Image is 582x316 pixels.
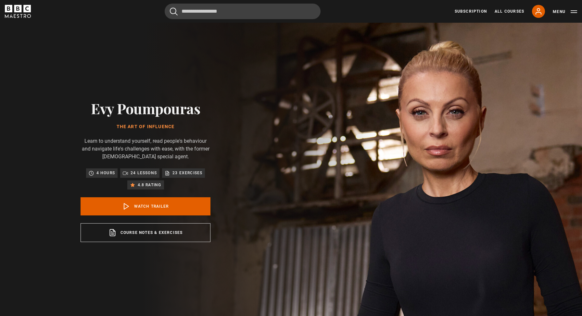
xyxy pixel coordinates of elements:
h1: The Art of Influence [81,124,210,129]
input: Search [165,4,321,19]
a: All Courses [495,8,524,14]
a: Watch Trailer [81,197,210,215]
button: Toggle navigation [553,8,577,15]
button: Submit the search query [170,7,178,16]
p: Learn to understand yourself, read people's behaviour and navigate life's challenges with ease, w... [81,137,210,161]
p: 23 exercises [172,170,202,176]
p: 4 hours [96,170,115,176]
a: Subscription [455,8,487,14]
p: 4.8 rating [138,182,161,188]
h2: Evy Poumpouras [81,100,210,116]
svg: BBC Maestro [5,5,31,18]
p: 24 lessons [131,170,157,176]
a: Course notes & exercises [81,223,210,242]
